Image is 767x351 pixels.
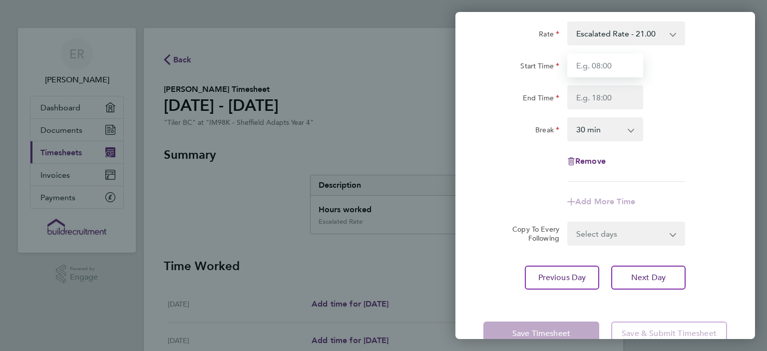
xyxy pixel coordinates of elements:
[504,225,559,243] label: Copy To Every Following
[523,93,559,105] label: End Time
[567,53,643,77] input: E.g. 08:00
[611,266,686,290] button: Next Day
[520,61,559,73] label: Start Time
[539,29,559,41] label: Rate
[538,273,586,283] span: Previous Day
[535,125,559,137] label: Break
[567,157,606,165] button: Remove
[525,266,599,290] button: Previous Day
[631,273,666,283] span: Next Day
[567,85,643,109] input: E.g. 18:00
[575,156,606,166] span: Remove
